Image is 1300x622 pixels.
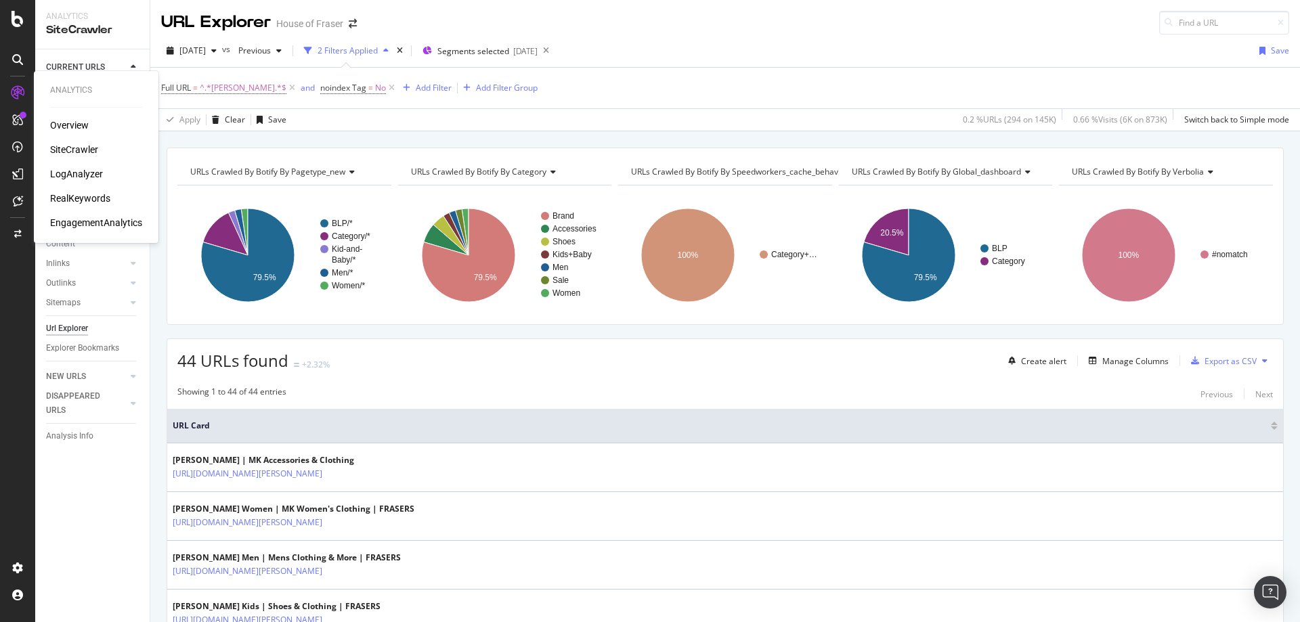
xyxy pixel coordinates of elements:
h4: URLs Crawled By Botify By speedworkers_cache_behaviors [628,161,873,183]
button: 2 Filters Applied [299,40,394,62]
input: Find a URL [1159,11,1289,35]
div: Previous [1200,388,1233,400]
div: Save [268,114,286,125]
a: Sitemaps [46,296,127,310]
a: DISAPPEARED URLS [46,389,127,418]
div: Switch back to Simple mode [1184,114,1289,125]
a: Analysis Info [46,429,140,443]
div: [PERSON_NAME] Kids | Shoes & Clothing | FRASERS [173,600,381,613]
button: Segments selected[DATE] [417,40,538,62]
h4: URLs Crawled By Botify By global_dashboard [849,161,1041,183]
text: #nomatch [1212,250,1248,259]
span: 2025 Sep. 21st [179,45,206,56]
button: Next [1255,386,1273,402]
button: Add Filter Group [458,80,538,96]
span: URLs Crawled By Botify By pagetype_new [190,166,345,177]
text: Sale [552,275,569,285]
div: Open Intercom Messenger [1254,576,1286,608]
div: Save [1271,45,1289,56]
div: Analytics [50,85,142,96]
text: 79.5% [913,273,936,282]
span: URLs Crawled By Botify By category [411,166,546,177]
div: [DATE] [513,45,538,57]
div: Clear [225,114,245,125]
div: Explorer Bookmarks [46,341,119,355]
button: Apply [161,109,200,131]
div: Create alert [1021,355,1066,367]
button: Previous [1200,386,1233,402]
div: arrow-right-arrow-left [349,19,357,28]
text: Men/* [332,268,353,277]
button: and [301,81,315,94]
text: BLP/* [332,219,353,228]
span: URLs Crawled By Botify By speedworkers_cache_behaviors [631,166,852,177]
text: 100% [678,250,699,260]
text: Women [552,288,580,298]
text: Men [552,263,568,272]
div: SiteCrawler [46,22,139,38]
div: Manage Columns [1102,355,1169,367]
a: [URL][DOMAIN_NAME][PERSON_NAME] [173,467,322,481]
button: Save [251,109,286,131]
text: 79.5% [253,273,276,282]
div: A chart. [839,196,1051,314]
div: House of Fraser [276,17,343,30]
span: vs [222,43,233,55]
div: Inlinks [46,257,70,271]
h4: URLs Crawled By Botify By verbolia [1069,161,1261,183]
text: 20.5% [880,228,903,238]
button: Export as CSV [1186,350,1257,372]
button: [DATE] [161,40,222,62]
span: URLs Crawled By Botify By global_dashboard [852,166,1021,177]
button: Add Filter [397,80,452,96]
div: Sitemaps [46,296,81,310]
div: and [301,82,315,93]
span: = [193,82,198,93]
span: URL Card [173,420,1267,432]
a: LogAnalyzer [50,167,103,181]
a: Overview [50,118,89,132]
text: BLP [992,244,1007,253]
a: RealKeywords [50,192,110,205]
svg: A chart. [1059,196,1271,314]
div: DISAPPEARED URLS [46,389,114,418]
text: Category/* [332,231,370,241]
a: CURRENT URLS [46,60,127,74]
img: Equal [294,363,299,367]
text: Women/* [332,281,365,290]
a: Inlinks [46,257,127,271]
span: ^.*[PERSON_NAME].*$ [200,79,286,97]
a: Explorer Bookmarks [46,341,140,355]
svg: A chart. [618,196,830,314]
button: Manage Columns [1083,353,1169,369]
a: Content [46,237,140,251]
div: 0.66 % Visits ( 6K on 873K ) [1073,114,1167,125]
svg: A chart. [177,196,391,314]
svg: A chart. [398,196,612,314]
a: Outlinks [46,276,127,290]
a: [URL][DOMAIN_NAME][PERSON_NAME] [173,564,322,578]
span: No [375,79,386,97]
text: 100% [1119,250,1140,260]
div: Content [46,237,75,251]
h4: URLs Crawled By Botify By category [408,161,600,183]
a: [URL][DOMAIN_NAME][PERSON_NAME] [173,516,322,529]
button: Switch back to Simple mode [1179,109,1289,131]
text: Brand [552,211,574,221]
text: Category [992,257,1025,266]
div: Analytics [46,11,139,22]
a: SiteCrawler [50,143,98,156]
div: 0.2 % URLs ( 294 on 145K ) [963,114,1056,125]
a: NEW URLS [46,370,127,384]
span: 44 URLs found [177,349,288,372]
a: EngagementAnalytics [50,216,142,229]
div: [PERSON_NAME] Women | MK Women's Clothing | FRASERS [173,503,414,515]
h4: URLs Crawled By Botify By pagetype_new [188,161,379,183]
